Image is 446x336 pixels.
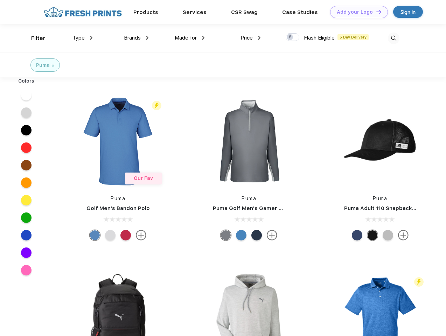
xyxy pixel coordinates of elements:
img: DT [376,10,381,14]
span: Flash Eligible [304,35,335,41]
img: dropdown.png [258,36,260,40]
div: Colors [13,77,40,85]
a: Golf Men's Bandon Polo [86,205,150,211]
span: Brands [124,35,141,41]
a: Puma Golf Men's Gamer Golf Quarter-Zip [213,205,323,211]
a: Puma [242,196,256,201]
div: Quarry with Brt Whit [383,230,393,240]
a: Services [183,9,207,15]
div: Peacoat with Qut Shd [352,230,362,240]
div: Filter [31,34,46,42]
span: Our Fav [134,175,153,181]
div: Ski Patrol [120,230,131,240]
a: Puma [111,196,125,201]
a: Sign in [393,6,423,18]
img: flash_active_toggle.svg [414,277,424,287]
div: Lake Blue [90,230,100,240]
div: Pma Blk with Pma Blk [367,230,378,240]
span: Price [241,35,253,41]
a: Puma [373,196,388,201]
img: func=resize&h=266 [334,95,427,188]
span: Made for [175,35,197,41]
div: Sign in [400,8,416,16]
div: Quiet Shade [221,230,231,240]
img: desktop_search.svg [388,33,399,44]
img: filter_cancel.svg [52,64,54,67]
img: dropdown.png [202,36,204,40]
img: more.svg [398,230,409,240]
span: 5 Day Delivery [337,34,369,40]
img: func=resize&h=266 [202,95,295,188]
img: flash_active_toggle.svg [152,101,161,110]
a: CSR Swag [231,9,258,15]
img: dropdown.png [90,36,92,40]
span: Type [72,35,85,41]
div: High Rise [105,230,116,240]
img: more.svg [267,230,277,240]
a: Products [133,9,158,15]
div: Navy Blazer [251,230,262,240]
img: more.svg [136,230,146,240]
img: fo%20logo%202.webp [42,6,124,18]
div: Add your Logo [337,9,373,15]
div: Bright Cobalt [236,230,246,240]
img: dropdown.png [146,36,148,40]
div: Puma [36,62,50,69]
img: func=resize&h=266 [71,95,165,188]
